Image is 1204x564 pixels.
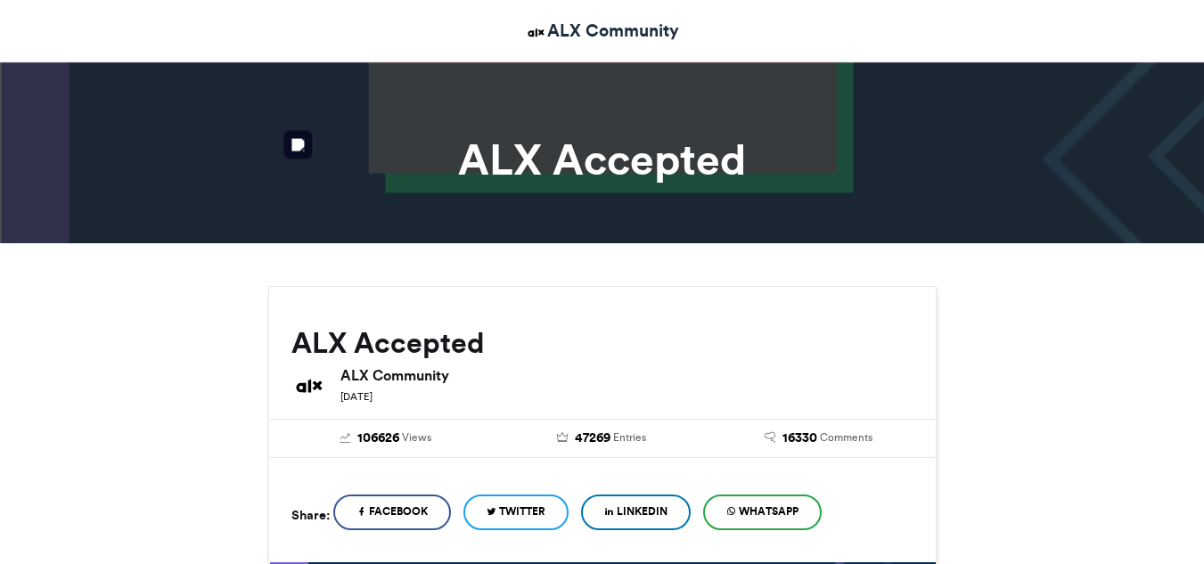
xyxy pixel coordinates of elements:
h2: ALX Accepted [291,327,913,359]
a: Twitter [463,495,569,530]
a: ALX Community [525,18,679,44]
a: LinkedIn [581,495,691,530]
h1: ALX Accepted [108,138,1097,181]
span: WhatsApp [739,503,799,519]
span: 47269 [575,429,610,448]
small: [DATE] [340,390,373,403]
span: Entries [613,429,646,445]
a: 106626 Views [291,429,481,448]
a: 16330 Comments [724,429,913,448]
img: ALX Community [291,368,327,404]
span: Views [402,429,431,445]
img: ALX Community [525,21,547,44]
h6: ALX Community [340,368,913,382]
span: Twitter [499,503,545,519]
a: 47269 Entries [507,429,697,448]
span: 16330 [782,429,817,448]
span: 106626 [357,429,399,448]
span: Comments [820,429,872,445]
span: LinkedIn [617,503,668,519]
h5: Share: [291,503,330,527]
a: WhatsApp [703,495,822,530]
a: Facebook [333,495,451,530]
span: Facebook [369,503,428,519]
